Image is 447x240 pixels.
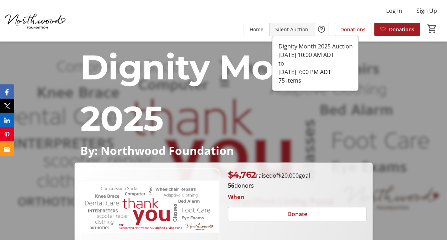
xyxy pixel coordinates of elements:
[416,6,437,15] span: Sign Up
[374,23,420,36] a: Donations
[250,26,264,33] span: Home
[275,26,308,33] span: Silent Auction
[244,23,269,36] a: Home
[228,168,310,181] p: raised of goal
[228,193,244,201] div: When
[340,26,366,33] span: Donations
[228,207,367,221] button: Donate
[386,6,402,15] span: Log In
[287,210,307,218] span: Donate
[80,46,335,139] span: Dignity Month 2025
[314,22,329,36] button: Help
[270,23,314,36] a: Silent Auction
[278,76,352,85] div: 75 items
[278,172,299,179] span: $20,000
[278,68,352,76] div: [DATE] 7:00 PM ADT
[426,22,438,35] button: Cart
[389,26,414,33] span: Donations
[278,59,352,68] div: to
[381,5,408,16] button: Log In
[335,23,371,36] a: Donations
[228,181,367,190] p: donors
[278,51,352,59] div: [DATE] 10:00 AM ADT
[228,182,234,189] b: 56
[411,5,443,16] button: Sign Up
[228,169,256,180] span: $4,762
[4,3,68,38] img: Northwood Foundation's Logo
[278,42,352,51] div: Dignity Month 2025 Auction
[80,144,367,157] p: By: Northwood Foundation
